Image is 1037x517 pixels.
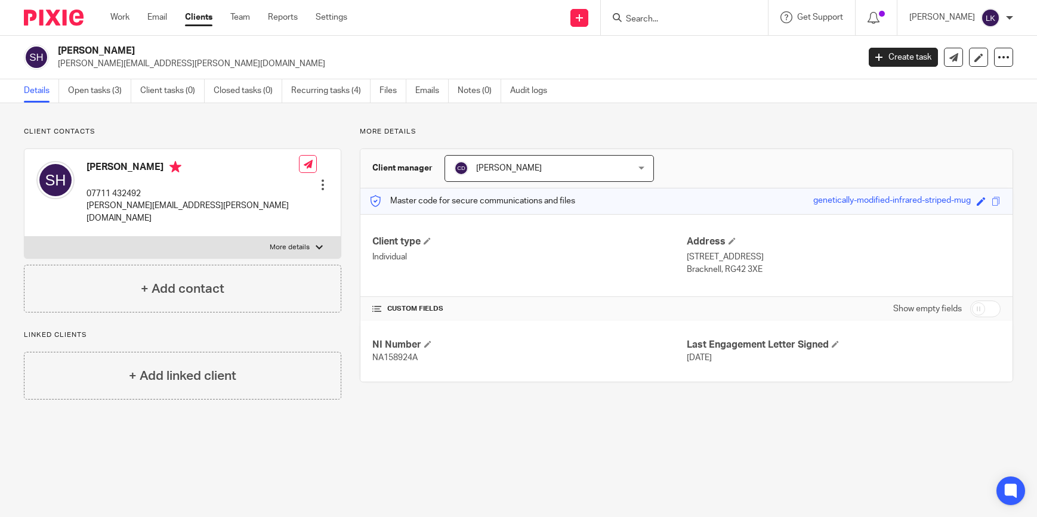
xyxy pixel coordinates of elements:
[797,13,843,21] span: Get Support
[372,339,686,351] h4: NI Number
[36,161,75,199] img: svg%3E
[291,79,371,103] a: Recurring tasks (4)
[981,8,1000,27] img: svg%3E
[687,339,1001,351] h4: Last Engagement Letter Signed
[24,79,59,103] a: Details
[141,280,224,298] h4: + Add contact
[415,79,449,103] a: Emails
[687,354,712,362] span: [DATE]
[372,162,433,174] h3: Client manager
[147,11,167,23] a: Email
[230,11,250,23] a: Team
[458,79,501,103] a: Notes (0)
[24,330,341,340] p: Linked clients
[24,45,49,70] img: svg%3E
[372,354,418,362] span: NA158924A
[510,79,556,103] a: Audit logs
[24,10,84,26] img: Pixie
[687,236,1001,248] h4: Address
[687,264,1001,275] p: Bracknell, RG42 3XE
[169,161,181,173] i: Primary
[369,195,575,207] p: Master code for secure communications and files
[87,188,299,200] p: 07711 432492
[454,161,468,175] img: svg%3E
[625,14,732,25] input: Search
[68,79,131,103] a: Open tasks (3)
[214,79,282,103] a: Closed tasks (0)
[909,11,975,23] p: [PERSON_NAME]
[893,303,962,315] label: Show empty fields
[87,200,299,224] p: [PERSON_NAME][EMAIL_ADDRESS][PERSON_NAME][DOMAIN_NAME]
[813,194,971,208] div: genetically-modified-infrared-striped-mug
[379,79,406,103] a: Files
[140,79,205,103] a: Client tasks (0)
[687,251,1001,263] p: [STREET_ADDRESS]
[87,161,299,176] h4: [PERSON_NAME]
[185,11,212,23] a: Clients
[129,367,236,385] h4: + Add linked client
[869,48,938,67] a: Create task
[316,11,347,23] a: Settings
[58,45,692,57] h2: [PERSON_NAME]
[110,11,129,23] a: Work
[58,58,851,70] p: [PERSON_NAME][EMAIL_ADDRESS][PERSON_NAME][DOMAIN_NAME]
[270,243,310,252] p: More details
[24,127,341,137] p: Client contacts
[268,11,298,23] a: Reports
[360,127,1013,137] p: More details
[476,164,542,172] span: [PERSON_NAME]
[372,236,686,248] h4: Client type
[372,304,686,314] h4: CUSTOM FIELDS
[372,251,686,263] p: Individual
